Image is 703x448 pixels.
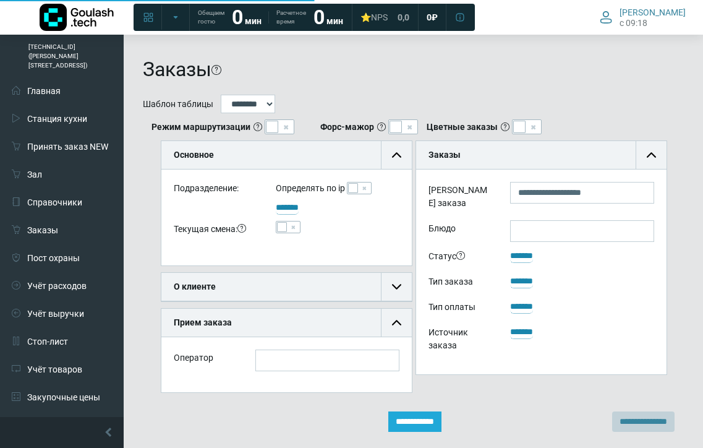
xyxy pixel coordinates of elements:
span: 0,0 [398,12,409,23]
span: мин [245,16,262,26]
img: collapse [392,318,401,327]
span: 0 [427,12,432,23]
span: c 09:18 [620,18,647,28]
label: Оператор [174,351,213,364]
span: мин [326,16,343,26]
a: ⭐NPS 0,0 [353,6,417,28]
div: ⭐ [360,12,388,23]
b: Форс-мажор [320,121,374,134]
a: Обещаем гостю 0 мин Расчетное время 0 мин [190,6,351,28]
button: [PERSON_NAME] c 09:18 [592,4,693,30]
img: collapse [392,150,401,160]
b: Режим маршрутизации [151,121,250,134]
b: Основное [174,150,214,160]
span: [PERSON_NAME] [620,7,686,18]
span: Расчетное время [276,9,306,26]
b: Заказы [428,150,461,160]
h1: Заказы [143,58,211,81]
strong: 0 [232,6,243,29]
label: [PERSON_NAME] заказа [419,182,501,214]
div: Статус [419,248,501,267]
div: Источник заказа [419,324,501,356]
div: Тип оплаты [419,299,501,318]
span: NPS [371,12,388,22]
label: Определять по ip [276,182,345,195]
b: Цветные заказы [427,121,498,134]
a: 0 ₽ [419,6,445,28]
span: Обещаем гостю [198,9,224,26]
strong: 0 [313,6,325,29]
label: Блюдо [419,220,501,242]
img: collapse [647,150,656,160]
div: Подразделение: [164,182,266,200]
b: О клиенте [174,282,216,291]
div: Тип заказа [419,274,501,293]
label: Шаблон таблицы [143,98,213,111]
span: ₽ [432,12,438,23]
img: Логотип компании Goulash.tech [40,4,114,31]
div: Текущая смена: [164,221,266,240]
b: Прием заказа [174,317,232,327]
img: collapse [392,282,401,291]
